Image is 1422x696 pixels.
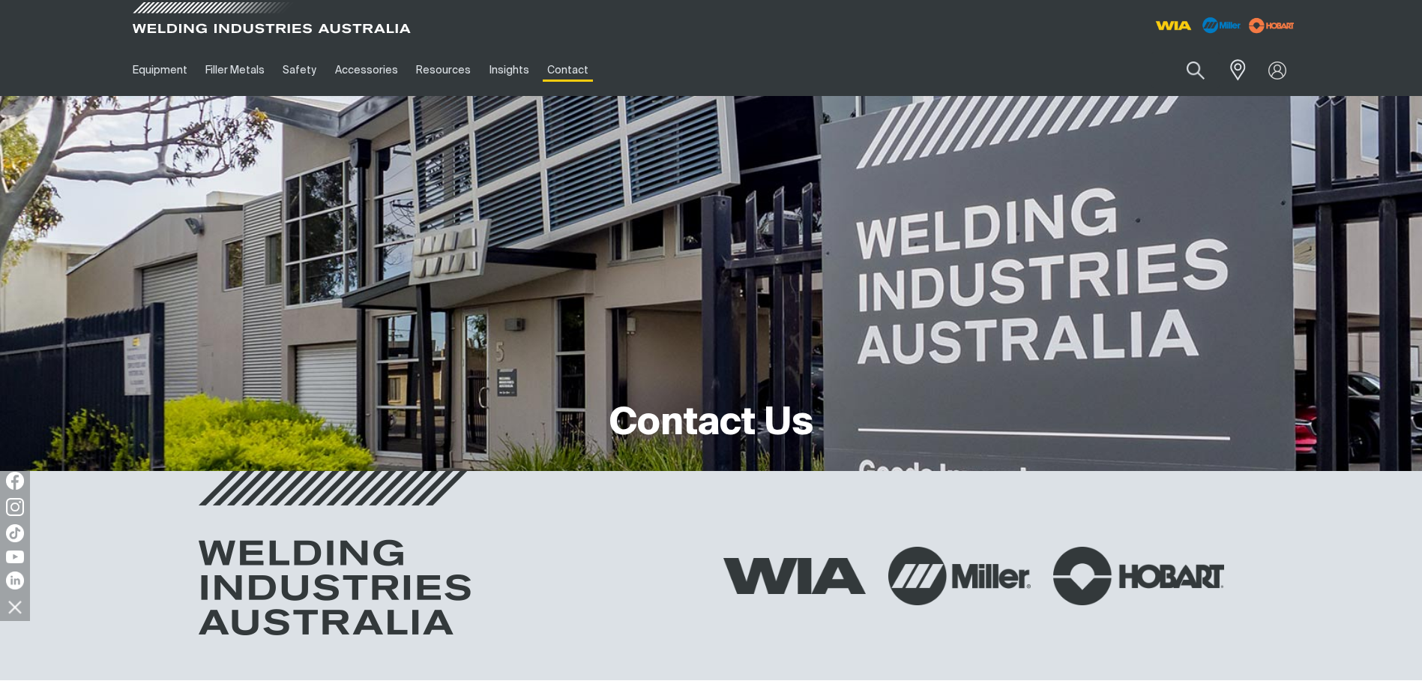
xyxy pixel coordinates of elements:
[723,558,866,594] img: WIA
[1170,52,1221,88] button: Search products
[124,44,1005,96] nav: Main
[6,524,24,542] img: TikTok
[2,594,28,619] img: hide socials
[326,44,407,96] a: Accessories
[196,44,274,96] a: Filler Metals
[480,44,537,96] a: Insights
[274,44,325,96] a: Safety
[6,550,24,563] img: YouTube
[888,547,1031,605] img: Miller
[538,44,597,96] a: Contact
[124,44,196,96] a: Equipment
[6,472,24,490] img: Facebook
[6,571,24,589] img: LinkedIn
[1244,14,1299,37] img: miller
[6,498,24,516] img: Instagram
[1151,52,1220,88] input: Product name or item number...
[199,471,471,635] img: Welding Industries Australia
[609,400,813,448] h1: Contact Us
[407,44,480,96] a: Resources
[1053,547,1224,605] img: Hobart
